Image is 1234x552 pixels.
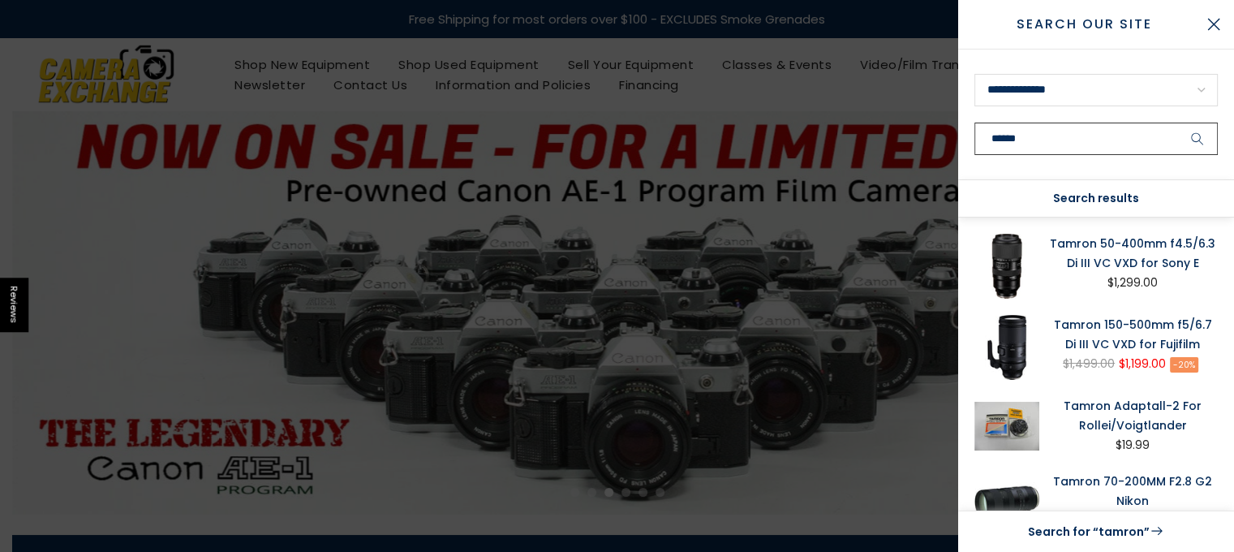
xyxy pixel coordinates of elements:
[974,315,1039,380] img: Tamron 150-500mm f5/6.7 Di III VC VXD for Fujifilm Lenses Small Format - Fuji XF Mount Lenses Tam...
[1193,4,1234,45] button: Close Search
[974,396,1039,455] img: Tamron Adaptall-2 For Rollei/Voigtlander Lens Adapters and Extenders Tamron 10090241
[1047,472,1218,511] a: Tamron 70-200MM F2.8 G2 Nikon
[974,521,1218,542] a: Search for “tamron”
[974,234,1039,299] img: Tamron 50-400mm f4.5/6.3 Di III VC VXD for Sony E Unclassified Tamron TAMAFA067S700
[1063,356,1115,372] del: $1,499.00
[974,472,1039,537] img: Tamron 70-200MM F2.8 G2 Nikon Lenses - Small Format - Nikon AF Mount Lenses - Nikon AF Full Frame...
[1116,435,1150,455] div: $19.99
[1119,354,1166,374] ins: $1,199.00
[958,180,1234,218] div: Search results
[1107,273,1158,293] div: $1,299.00
[1170,357,1198,373] span: -20%
[1047,315,1218,354] a: Tamron 150-500mm f5/6.7 Di III VC VXD for Fujifilm
[974,15,1193,34] span: Search Our Site
[1047,234,1218,273] a: Tamron 50-400mm f4.5/6.3 Di III VC VXD for Sony E
[1047,396,1218,435] a: Tamron Adaptall-2 For Rollei/Voigtlander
